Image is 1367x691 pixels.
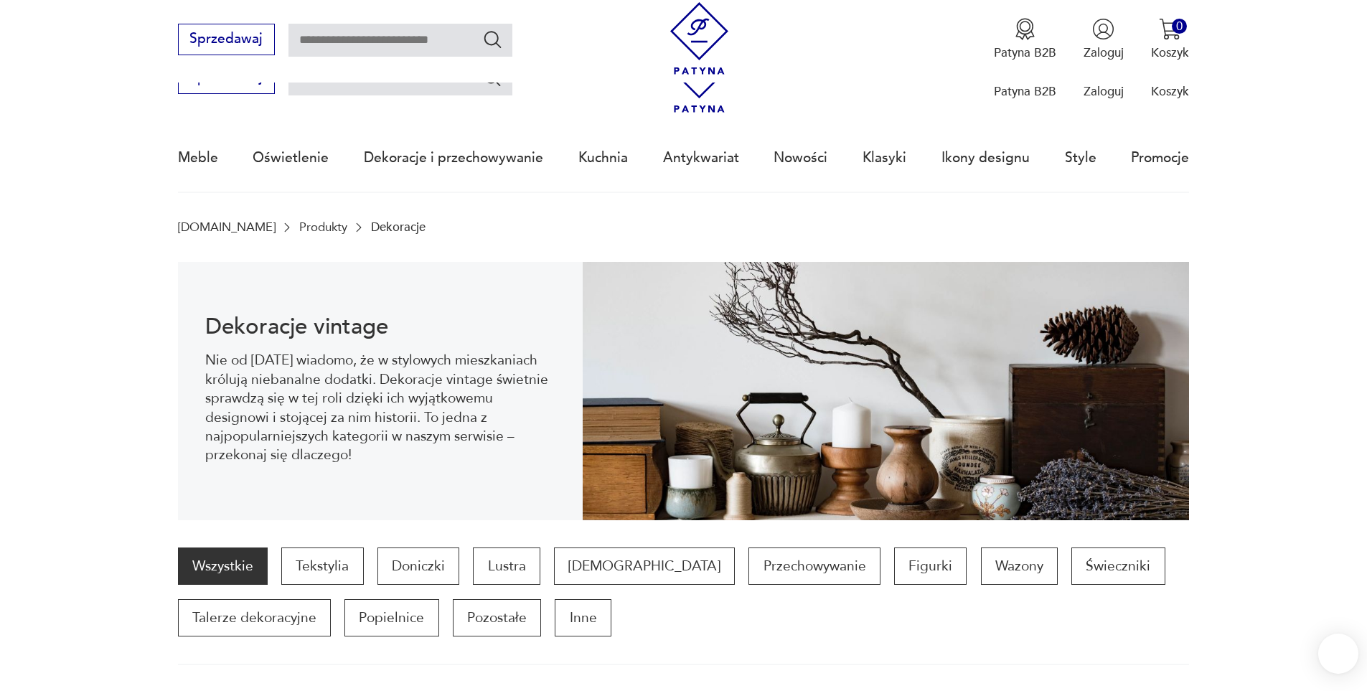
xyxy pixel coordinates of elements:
p: Zaloguj [1084,83,1124,100]
a: [DEMOGRAPHIC_DATA] [554,547,735,585]
p: Dekoracje [371,220,426,234]
a: Kuchnia [578,125,628,191]
a: Sprzedawaj [178,34,275,46]
iframe: Smartsupp widget button [1318,634,1358,674]
div: 0 [1172,19,1187,34]
img: Ikona koszyka [1159,18,1181,40]
a: [DOMAIN_NAME] [178,220,276,234]
a: Wszystkie [178,547,268,585]
a: Nowości [774,125,827,191]
a: Popielnice [344,599,438,636]
p: Koszyk [1151,83,1189,100]
a: Ikony designu [941,125,1030,191]
p: Koszyk [1151,44,1189,61]
a: Klasyki [863,125,906,191]
img: 3afcf10f899f7d06865ab57bf94b2ac8.jpg [583,262,1190,520]
a: Lustra [473,547,540,585]
p: Patyna B2B [994,44,1056,61]
a: Promocje [1131,125,1189,191]
img: Ikona medalu [1014,18,1036,40]
a: Tekstylia [281,547,363,585]
p: Zaloguj [1084,44,1124,61]
h1: Dekoracje vintage [205,316,555,337]
a: Produkty [299,220,347,234]
button: 0Koszyk [1151,18,1189,61]
a: Figurki [894,547,967,585]
a: Dekoracje i przechowywanie [364,125,543,191]
button: Szukaj [482,29,503,50]
button: Patyna B2B [994,18,1056,61]
a: Przechowywanie [748,547,880,585]
img: Patyna - sklep z meblami i dekoracjami vintage [663,2,736,75]
a: Ikona medaluPatyna B2B [994,18,1056,61]
a: Oświetlenie [253,125,329,191]
a: Sprzedawaj [178,73,275,85]
a: Talerze dekoracyjne [178,599,331,636]
a: Antykwariat [663,125,739,191]
button: Szukaj [482,67,503,88]
a: Inne [555,599,611,636]
a: Meble [178,125,218,191]
a: Pozostałe [453,599,541,636]
a: Świeczniki [1071,547,1165,585]
p: Nie od [DATE] wiadomo, że w stylowych mieszkaniach królują niebanalne dodatki. Dekoracje vintage ... [205,351,555,464]
button: Sprzedawaj [178,24,275,55]
a: Doniczki [377,547,459,585]
a: Wazony [981,547,1058,585]
button: Zaloguj [1084,18,1124,61]
p: Patyna B2B [994,83,1056,100]
img: Ikonka użytkownika [1092,18,1114,40]
a: Style [1065,125,1096,191]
